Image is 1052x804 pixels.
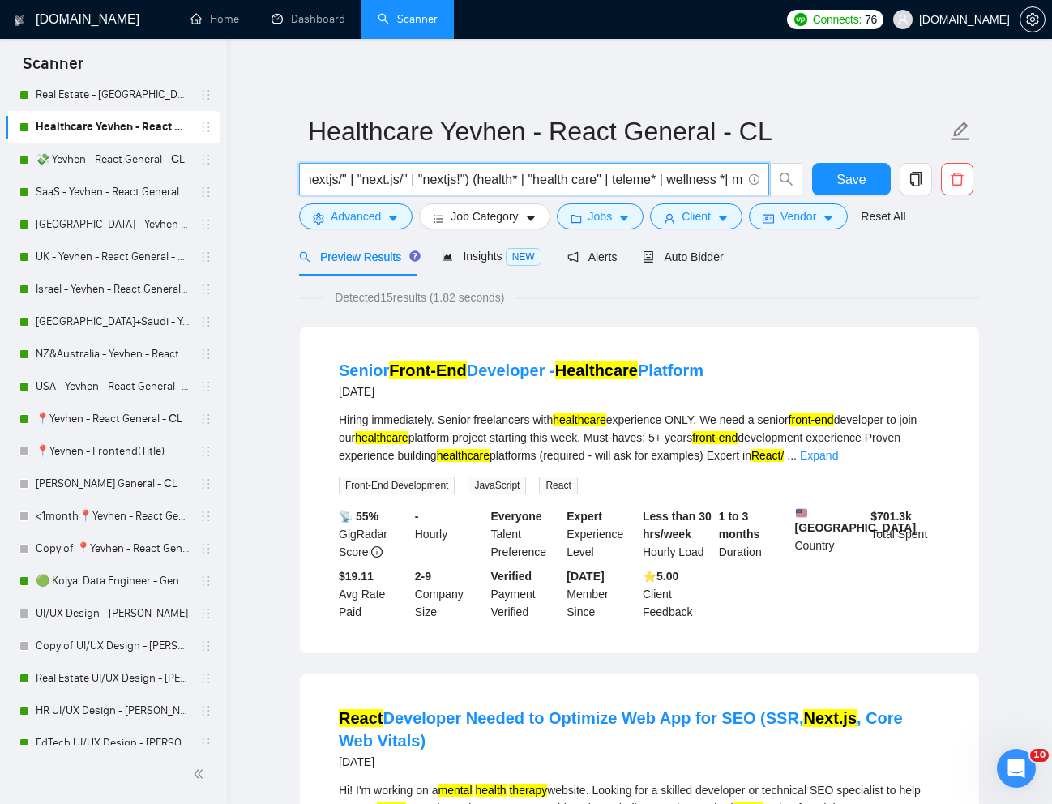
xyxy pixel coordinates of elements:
[468,477,526,494] span: JavaScript
[1020,6,1046,32] button: setting
[794,13,807,26] img: upwork-logo.png
[488,507,564,561] div: Talent Preference
[199,348,212,361] span: holder
[795,507,917,534] b: [GEOGRAPHIC_DATA]
[199,380,212,393] span: holder
[36,662,190,695] a: Real Estate UI/UX Design - [PERSON_NAME]
[299,250,416,263] span: Preview Results
[389,361,467,379] mark: Front-End
[525,212,537,225] span: caret-down
[199,315,212,328] span: holder
[36,111,190,143] a: Healthcare Yevhen - React General - СL
[897,14,909,25] span: user
[199,186,212,199] span: holder
[567,570,604,583] b: [DATE]
[313,212,324,225] span: setting
[539,477,577,494] span: React
[199,639,212,652] span: holder
[692,431,738,444] mark: front-end
[199,477,212,490] span: holder
[451,207,518,225] span: Job Category
[567,251,579,263] span: notification
[387,212,399,225] span: caret-down
[199,737,212,750] span: holder
[900,172,931,186] span: copy
[419,203,550,229] button: barsJob Categorycaret-down
[553,413,605,426] mark: healthcare
[942,172,973,186] span: delete
[323,289,515,306] span: Detected 15 results (1.82 seconds)
[199,218,212,231] span: holder
[1020,13,1046,26] a: setting
[491,510,542,523] b: Everyone
[813,11,862,28] span: Connects:
[643,250,723,263] span: Auto Bidder
[339,510,378,523] b: 📡 55%
[997,749,1036,788] iframe: Intercom live chat
[309,169,742,190] input: Search Freelance Jobs...
[412,507,488,561] div: Hourly
[199,88,212,101] span: holder
[199,672,212,685] span: holder
[488,567,564,621] div: Payment Verified
[36,143,190,176] a: 💸 Yevhen - React General - СL
[339,411,940,464] div: Hiring immediately. Senior freelancers with experience ONLY. We need a senior developer to join o...
[555,361,638,379] mark: Healthcare
[336,567,412,621] div: Avg Rate Paid
[618,212,630,225] span: caret-down
[796,507,807,519] img: 🇺🇸
[355,431,408,444] mark: healthcare
[36,597,190,630] a: UI/UX Design - [PERSON_NAME]
[339,570,374,583] b: $19.11
[437,449,490,462] mark: healthcare
[415,510,419,523] b: -
[36,176,190,208] a: SaaS - Yevhen - React General - СL
[800,449,838,462] a: Expand
[272,12,345,26] a: dashboardDashboard
[812,163,891,195] button: Save
[339,361,703,379] a: SeniorFront-EndDeveloper -HealthcarePlatform
[438,784,473,797] mark: mental
[491,570,532,583] b: Verified
[36,241,190,273] a: UK - Yevhen - React General - СL
[415,570,431,583] b: 2-9
[371,546,383,558] span: info-circle
[567,250,618,263] span: Alerts
[433,212,444,225] span: bars
[339,477,455,494] span: Front-End Development
[643,251,654,263] span: robot
[557,203,644,229] button: folderJobscaret-down
[199,445,212,458] span: holder
[199,607,212,620] span: holder
[588,207,613,225] span: Jobs
[749,174,759,185] span: info-circle
[199,542,212,555] span: holder
[506,248,541,266] span: NEW
[331,207,381,225] span: Advanced
[836,169,866,190] span: Save
[199,250,212,263] span: holder
[36,370,190,403] a: USA - Yevhen - React General - СL
[36,208,190,241] a: [GEOGRAPHIC_DATA] - Yevhen - React General - СL
[717,212,729,225] span: caret-down
[36,532,190,565] a: Copy of 📍Yevhen - React General - СL
[861,207,905,225] a: Reset All
[36,468,190,500] a: [PERSON_NAME] General - СL
[865,11,877,28] span: 76
[199,121,212,134] span: holder
[789,413,834,426] mark: front-end
[716,507,792,561] div: Duration
[14,7,25,33] img: logo
[643,510,712,541] b: Less than 30 hrs/week
[299,251,310,263] span: search
[199,283,212,296] span: holder
[199,510,212,523] span: holder
[475,784,506,797] mark: health
[780,207,816,225] span: Vendor
[199,153,212,166] span: holder
[199,413,212,426] span: holder
[639,507,716,561] div: Hourly Load
[10,52,96,86] span: Scanner
[771,172,802,186] span: search
[563,507,639,561] div: Experience Level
